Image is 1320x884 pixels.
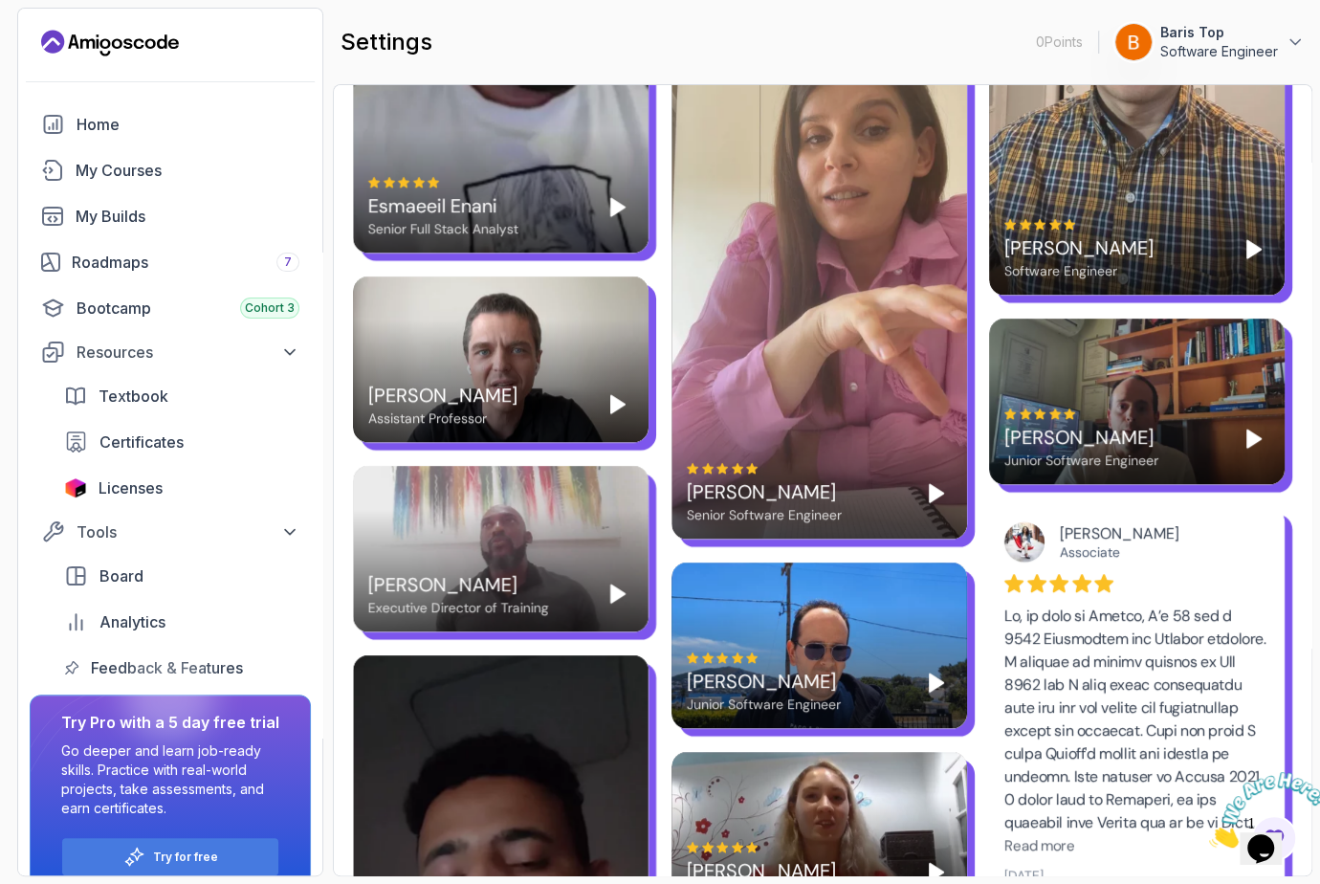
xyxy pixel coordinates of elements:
[1160,23,1278,42] p: Baris Top
[30,243,311,281] a: roadmaps
[99,476,163,499] span: Licenses
[61,741,279,818] p: Go deeper and learn job-ready skills. Practice with real-world projects, take assessments, and ea...
[30,289,311,327] a: bootcamp
[8,8,126,83] img: Chat attention grabber
[1239,234,1269,265] button: Play
[77,297,299,320] div: Bootcamp
[76,159,299,182] div: My Courses
[1036,33,1083,52] p: 0 Points
[341,27,432,57] h2: settings
[30,197,311,235] a: builds
[1004,451,1158,470] div: Junior Software Engineer
[77,520,299,543] div: Tools
[1114,23,1305,61] button: user profile imageBaris TopSoftware Engineer
[1115,24,1152,60] img: user profile image
[687,857,836,884] div: [PERSON_NAME]
[368,192,518,219] div: Esmaeeil Enani
[687,668,841,695] div: [PERSON_NAME]
[368,382,517,409] div: [PERSON_NAME]
[99,610,165,633] span: Analytics
[53,649,311,687] a: feedback
[921,668,952,698] button: Play
[687,695,841,714] div: Junior Software Engineer
[1004,605,1269,834] div: Lo, ip dolo si Ametco, A’e 58 sed d 9542 Eiusmodtem inc Utlabor etdolore. M aliquae ad minimv qui...
[30,515,311,549] button: Tools
[72,251,299,274] div: Roadmaps
[91,656,243,679] span: Feedback & Features
[687,478,842,505] div: [PERSON_NAME]
[99,431,184,453] span: Certificates
[1004,234,1154,261] div: [PERSON_NAME]
[603,389,633,420] button: Play
[30,105,311,144] a: home
[603,579,633,609] button: Play
[53,377,311,415] a: textbook
[921,478,952,509] button: Play
[61,837,279,876] button: Try for free
[1160,42,1278,61] p: Software Engineer
[1004,424,1158,451] div: [PERSON_NAME]
[1201,764,1320,855] iframe: chat widget
[153,850,218,865] a: Try for free
[53,469,311,507] a: licenses
[53,423,311,461] a: certificates
[41,28,179,58] a: Landing page
[284,254,292,270] span: 7
[687,505,842,524] div: Senior Software Engineer
[99,385,168,408] span: Textbook
[53,603,311,641] a: analytics
[368,598,549,617] div: Executive Director of Training
[99,564,143,587] span: Board
[76,205,299,228] div: My Builds
[1060,543,1254,561] div: Associate
[53,557,311,595] a: board
[368,571,549,598] div: [PERSON_NAME]
[1004,261,1154,280] div: Software Engineer
[64,478,87,497] img: jetbrains icon
[1004,836,1074,855] span: Read more
[368,219,518,238] div: Senior Full Stack Analyst
[245,300,295,316] span: Cohort 3
[1004,835,1074,857] button: Read more
[603,192,633,223] button: Play
[1060,524,1254,543] div: [PERSON_NAME]
[8,8,15,24] span: 1
[1004,522,1045,563] img: Bianca Navey avatar
[30,151,311,189] a: courses
[368,409,517,428] div: Assistant Professor
[30,335,311,369] button: Resources
[77,113,299,136] div: Home
[77,341,299,364] div: Resources
[1239,424,1269,454] button: Play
